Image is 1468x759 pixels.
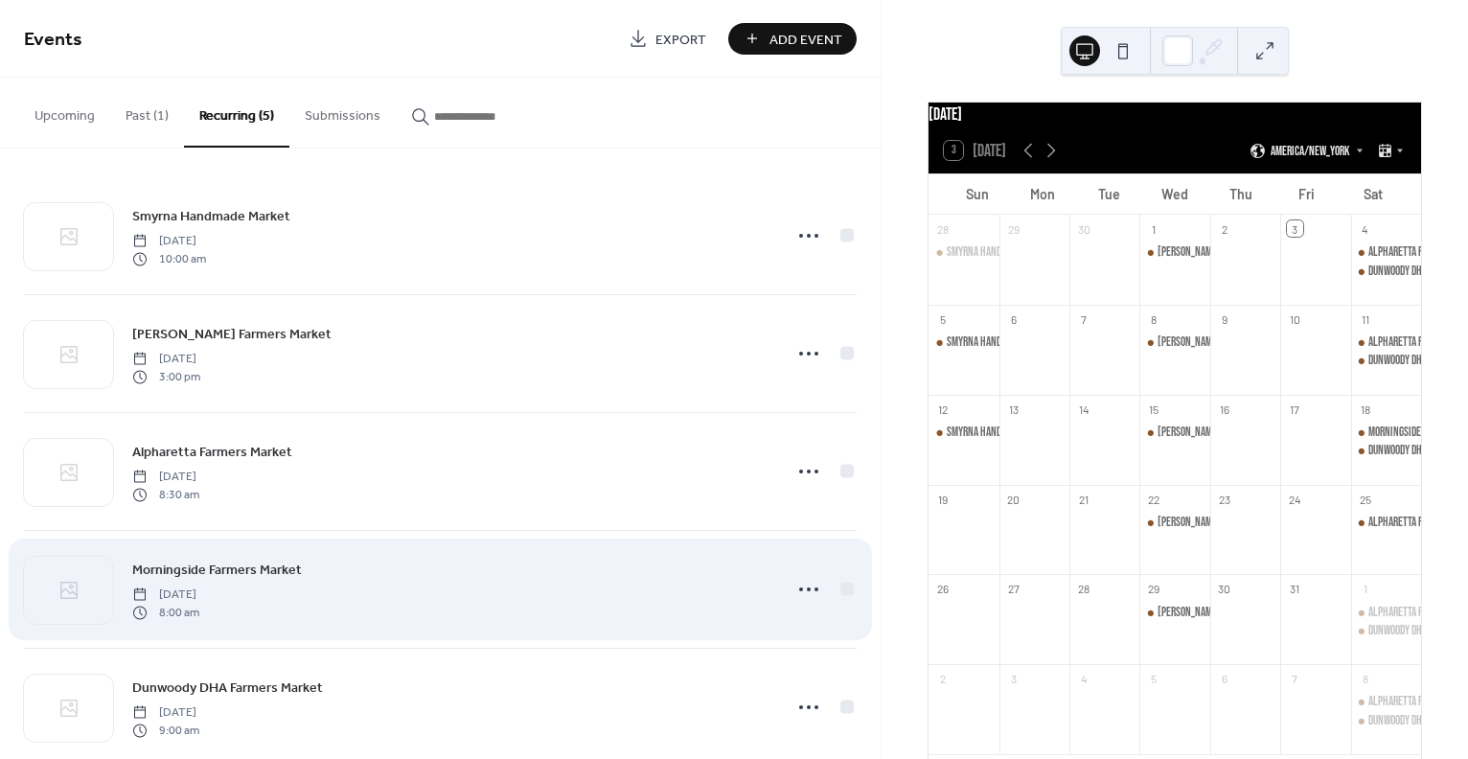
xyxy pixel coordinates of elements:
[1005,671,1021,687] div: 3
[132,207,290,227] span: Smyrna Handmade Market
[132,559,302,581] a: Morningside Farmers Market
[929,424,998,441] div: Smyrna Handmade Market
[1146,310,1162,327] div: 8
[947,243,1055,261] div: Smyrna Handmade Market
[935,581,952,597] div: 26
[1158,604,1291,621] div: [PERSON_NAME] Farmers Market
[935,220,952,237] div: 28
[1146,671,1162,687] div: 5
[1216,581,1232,597] div: 30
[1287,310,1303,327] div: 10
[1216,310,1232,327] div: 9
[132,678,323,699] span: Dunwoody DHA Farmers Market
[1271,145,1349,157] span: America/New_York
[1139,604,1209,621] div: Fickett Farmers Market
[132,233,206,250] span: [DATE]
[1076,310,1092,327] div: 7
[1010,174,1076,214] div: Mon
[1076,491,1092,507] div: 21
[728,23,857,55] button: Add Event
[1357,310,1373,327] div: 11
[132,677,323,699] a: Dunwoody DHA Farmers Market
[935,401,952,417] div: 12
[929,243,998,261] div: Smyrna Handmade Market
[1158,243,1291,261] div: [PERSON_NAME] Farmers Market
[110,78,184,146] button: Past (1)
[1005,401,1021,417] div: 13
[132,441,292,463] a: Alpharetta Farmers Market
[132,469,199,486] span: [DATE]
[1139,243,1209,261] div: Fickett Farmers Market
[1076,174,1142,214] div: Tue
[1357,220,1373,237] div: 4
[1216,671,1232,687] div: 6
[1351,352,1421,369] div: Dunwoody DHA Farmers Market
[132,205,290,227] a: Smyrna Handmade Market
[1357,491,1373,507] div: 25
[1005,491,1021,507] div: 20
[1146,581,1162,597] div: 29
[132,443,292,463] span: Alpharetta Farmers Market
[1351,712,1421,729] div: Dunwoody DHA Farmers Market
[132,704,199,722] span: [DATE]
[1351,514,1421,531] div: Alpharetta Farmers Market
[1357,401,1373,417] div: 18
[1216,220,1232,237] div: 2
[1287,401,1303,417] div: 17
[1076,220,1092,237] div: 30
[1139,424,1209,441] div: Fickett Farmers Market
[935,491,952,507] div: 19
[132,368,200,385] span: 3:00 pm
[944,174,1010,214] div: Sun
[947,424,1055,441] div: Smyrna Handmade Market
[19,78,110,146] button: Upcoming
[132,722,199,739] span: 9:00 am
[132,250,206,267] span: 10:00 am
[1287,491,1303,507] div: 24
[1351,424,1421,441] div: Morningside Farmers Market
[1357,581,1373,597] div: 1
[1216,491,1232,507] div: 23
[1216,401,1232,417] div: 16
[1287,220,1303,237] div: 3
[1139,514,1209,531] div: Fickett Farmers Market
[614,23,721,55] a: Export
[132,586,199,604] span: [DATE]
[289,78,396,146] button: Submissions
[1351,604,1421,621] div: Alpharetta Farmers Market
[1351,333,1421,351] div: Alpharetta Farmers Market
[655,30,706,50] span: Export
[24,21,82,58] span: Events
[132,323,332,345] a: [PERSON_NAME] Farmers Market
[1287,671,1303,687] div: 7
[1139,333,1209,351] div: Fickett Farmers Market
[132,325,332,345] span: [PERSON_NAME] Farmers Market
[1005,220,1021,237] div: 29
[1351,243,1421,261] div: Alpharetta Farmers Market
[1146,401,1162,417] div: 15
[769,30,842,50] span: Add Event
[1158,424,1291,441] div: [PERSON_NAME] Farmers Market
[1351,622,1421,639] div: Dunwoody DHA Farmers Market
[1158,514,1291,531] div: [PERSON_NAME] Farmers Market
[1351,442,1421,459] div: Dunwoody DHA Farmers Market
[1142,174,1208,214] div: Wed
[935,310,952,327] div: 5
[1005,581,1021,597] div: 27
[1357,671,1373,687] div: 8
[947,333,1055,351] div: Smyrna Handmade Market
[1158,333,1291,351] div: [PERSON_NAME] Farmers Market
[1076,401,1092,417] div: 14
[929,103,1421,127] div: [DATE]
[1351,693,1421,710] div: Alpharetta Farmers Market
[1076,581,1092,597] div: 28
[1146,220,1162,237] div: 1
[1340,174,1406,214] div: Sat
[132,351,200,368] span: [DATE]
[1208,174,1274,214] div: Thu
[1273,174,1340,214] div: Fri
[935,671,952,687] div: 2
[1287,581,1303,597] div: 31
[1005,310,1021,327] div: 6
